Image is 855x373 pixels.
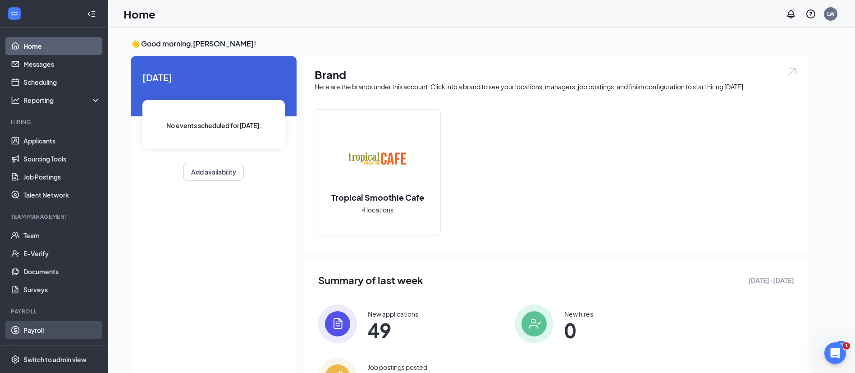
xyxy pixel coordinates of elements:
span: 0 [564,322,593,338]
span: 4 locations [362,205,393,215]
div: Switch to admin view [23,355,87,364]
a: Sourcing Tools [23,150,101,168]
img: Tropical Smoothie Cafe [349,130,407,188]
span: Summary of last week [318,272,423,288]
img: icon [515,304,553,343]
div: Job postings posted [368,363,427,372]
span: [DATE] [142,70,285,84]
h1: Brand [315,67,798,82]
div: Hiring [11,118,99,126]
a: Messages [23,55,101,73]
svg: Analysis [11,96,20,105]
div: Team Management [11,213,99,221]
svg: Settings [11,355,20,364]
a: Reports [23,339,101,357]
a: Applicants [23,132,101,150]
span: [DATE] - [DATE] [748,275,794,285]
div: Reporting [23,96,101,105]
a: Job Postings [23,168,101,186]
div: New applications [368,309,418,318]
button: Add availability [183,163,244,181]
img: icon [318,304,357,343]
div: Payroll [11,308,99,315]
svg: Notifications [786,9,796,19]
span: 1 [843,342,850,350]
a: Scheduling [23,73,101,91]
span: 49 [368,322,418,338]
div: LW [827,10,835,18]
a: Home [23,37,101,55]
div: Here are the brands under this account. Click into a brand to see your locations, managers, job p... [315,82,798,91]
h1: Home [123,6,155,22]
iframe: Intercom live chat [824,342,846,364]
a: Surveys [23,281,101,299]
a: Talent Network [23,186,101,204]
svg: Collapse [87,9,96,18]
div: 39 [836,341,846,349]
svg: WorkstreamLogo [10,9,19,18]
span: No events scheduled for [DATE] . [166,120,261,130]
a: Payroll [23,321,101,339]
a: Team [23,226,101,244]
svg: QuestionInfo [805,9,816,19]
div: New hires [564,309,593,318]
a: E-Verify [23,244,101,262]
h3: 👋 Good morning, [PERSON_NAME] ! [131,39,809,49]
a: Documents [23,262,101,281]
h2: Tropical Smoothie Cafe [322,192,433,203]
img: open.6027fd2a22e1237b5b06.svg [786,67,798,77]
